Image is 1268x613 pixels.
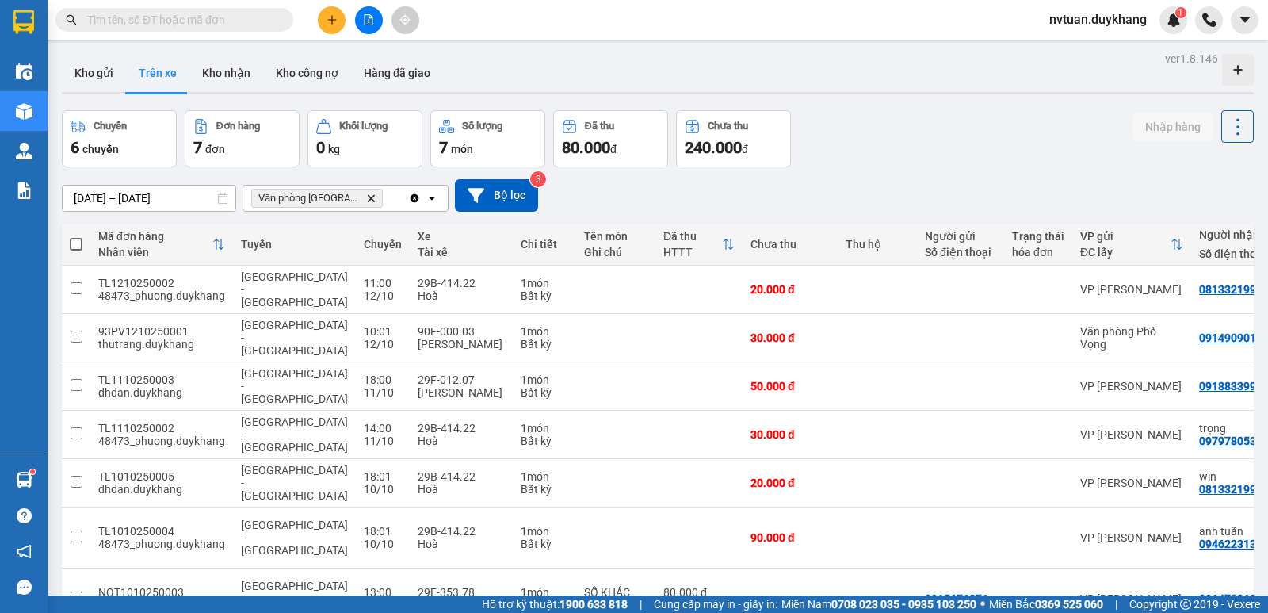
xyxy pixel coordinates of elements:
div: 48473_phuong.duykhang [98,538,225,550]
button: Chuyến6chuyến [62,110,177,167]
img: phone-icon [1202,13,1216,27]
button: Khối lượng0kg [307,110,422,167]
img: solution-icon [16,182,32,199]
img: icon-new-feature [1167,13,1181,27]
div: Bất kỳ [521,435,568,447]
div: TL1010250005 [98,470,225,483]
sup: 3 [530,171,546,187]
div: [PERSON_NAME] [418,338,505,351]
div: 0364708635 [1199,592,1262,605]
div: ver 1.8.146 [1165,50,1218,67]
div: 1 món [521,325,568,338]
div: 93PV1210250001 [98,325,225,338]
span: 80.000 [562,138,610,157]
button: Đơn hàng7đơn [185,110,300,167]
div: 20.000 đ [750,283,830,296]
div: Đơn hàng [216,121,260,132]
div: 29B-414.22 [418,277,505,289]
div: HTTT [663,246,722,259]
span: nvtuan.duykhang [1037,10,1159,29]
button: Kho nhận [189,54,263,92]
div: VP [PERSON_NAME] [1080,477,1183,489]
div: 0813321993 [1199,483,1262,496]
sup: 1 [1175,7,1186,18]
button: Bộ lọc [455,179,538,212]
img: warehouse-icon [16,472,32,488]
div: TL1210250002 [98,277,225,289]
div: Khối lượng [339,121,388,132]
div: Chưa thu [750,238,830,251]
div: 0914909014 [1199,331,1262,344]
img: logo-vxr [13,10,34,34]
div: 30.000 đ [750,331,830,344]
span: 7 [193,138,202,157]
div: 18:01 [364,470,402,483]
div: 0979780535 [1199,435,1262,447]
div: Trạng thái [1012,230,1064,243]
div: 29F-012.07 [418,374,505,386]
div: Chuyến [94,121,127,132]
span: file-add [363,14,374,25]
div: TL1010250004 [98,525,225,538]
div: Hoà [418,435,505,447]
span: Văn phòng Ninh Bình [258,192,360,205]
div: VP [PERSON_NAME] [1080,380,1183,393]
span: ⚪️ [980,601,985,607]
button: Kho gửi [62,54,126,92]
div: Chuyến [364,238,402,251]
div: 80.000 đ [663,586,735,599]
div: thutrang.duykhang [98,338,225,351]
th: Toggle SortBy [1072,224,1191,266]
div: 18:00 [364,374,402,386]
span: Miền Nam [781,596,976,613]
div: Thu hộ [846,238,909,251]
div: VP gửi [1080,230,1171,243]
svg: Delete [366,193,376,203]
strong: 0708 023 035 - 0935 103 250 [831,598,976,611]
input: Tìm tên, số ĐT hoặc mã đơn [87,11,274,29]
span: [GEOGRAPHIC_DATA] - [GEOGRAPHIC_DATA] [241,416,348,454]
div: Mã đơn hàng [98,230,212,243]
div: Số điện thoại [925,246,996,259]
div: Nhân viên [98,246,212,259]
div: 30.000 đ [750,428,830,441]
div: TL1110250002 [98,422,225,435]
sup: 1 [30,469,35,474]
input: Selected Văn phòng Ninh Bình. [386,190,388,206]
div: Ghi chú [584,246,647,259]
div: 0918833998 [1199,380,1262,393]
button: Kho công nợ [263,54,351,92]
div: Đã thu [663,230,722,243]
span: 0 [316,138,325,157]
div: 1 món [521,470,568,483]
div: TL1110250003 [98,374,225,386]
div: Tài xế [418,246,505,259]
div: Tuyến [241,238,348,251]
div: 29B-414.22 [418,525,505,538]
div: [PERSON_NAME] [418,386,505,399]
span: question-circle [17,508,32,523]
div: 1 món [521,422,568,435]
span: [GEOGRAPHIC_DATA] - [GEOGRAPHIC_DATA] [241,319,348,357]
div: 0813321993 [1199,283,1262,296]
img: warehouse-icon [16,143,32,159]
span: plus [327,14,338,25]
span: chuyến [82,143,119,155]
div: NQT1010250003 [98,586,225,599]
span: search [66,14,77,25]
span: Văn phòng Ninh Bình, close by backspace [251,189,383,208]
img: warehouse-icon [16,103,32,120]
div: 1 món [521,374,568,386]
div: Bất kỳ [521,289,568,302]
button: Số lượng7món [430,110,545,167]
div: Chưa thu [708,121,748,132]
span: [GEOGRAPHIC_DATA] - [GEOGRAPHIC_DATA] [241,367,348,405]
span: 240.000 [685,138,742,157]
span: đ [610,143,617,155]
div: Người gửi [925,230,996,243]
button: plus [318,6,346,34]
span: Miền Bắc [989,596,1103,613]
strong: 1900 633 818 [560,598,628,611]
div: 29E-353.78 [418,586,505,599]
button: Hàng đã giao [351,54,443,92]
